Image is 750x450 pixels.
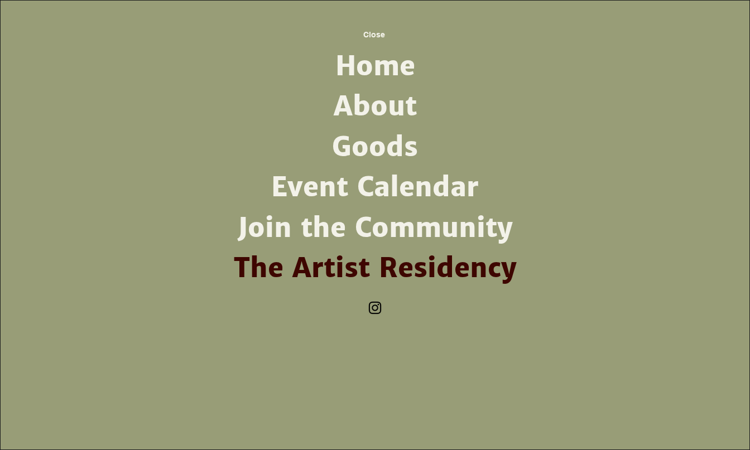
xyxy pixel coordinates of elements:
button: Close [344,22,404,46]
a: The Artist Residency [229,248,521,288]
img: Instagram [367,299,383,316]
a: Event Calendar [229,167,521,207]
nav: Site [229,46,521,288]
ul: Social Bar [367,299,383,316]
span: Close [363,30,385,39]
a: Join the Community [229,208,521,248]
a: Home [229,46,521,86]
a: Goods [229,127,521,167]
a: About [229,86,521,127]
